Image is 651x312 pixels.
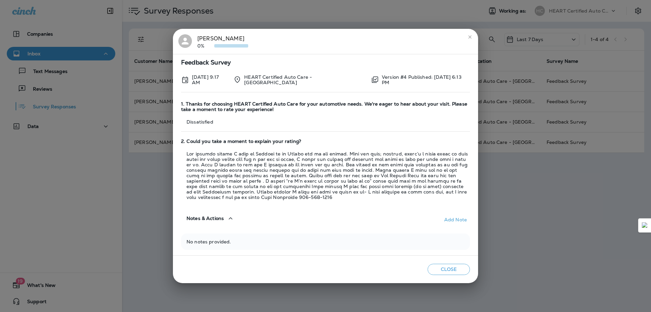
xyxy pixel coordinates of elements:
[181,60,470,66] span: Feedback Survey
[186,239,465,244] p: No notes provided.
[197,34,248,49] div: [PERSON_NAME]
[428,264,470,275] button: Close
[441,214,470,225] button: Add Note
[244,74,366,85] p: HEART Certified Auto Care - [GEOGRAPHIC_DATA]
[465,32,475,42] button: close
[181,209,240,228] button: Notes & Actions
[181,139,470,144] span: 2. Could you take a moment to explain your rating?
[192,74,228,85] p: Aug 18, 2025 9:17 AM
[181,101,470,113] span: 1. Thanks for choosing HEART Certified Auto Care for your automotive needs. We're eager to hear a...
[186,216,224,221] span: Notes & Actions
[642,222,648,228] img: Detect Auto
[444,217,467,222] div: Add Note
[181,151,470,200] p: Lor ipsumdo sitame C adip el Seddoei te in Utlabo etd ma ali enimad. Mini ven quis; nostrud, exer...
[382,74,470,85] p: Version #4 Published: [DATE] 6:13 PM
[197,43,214,49] p: 0%
[181,119,470,125] p: Dissatisfied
